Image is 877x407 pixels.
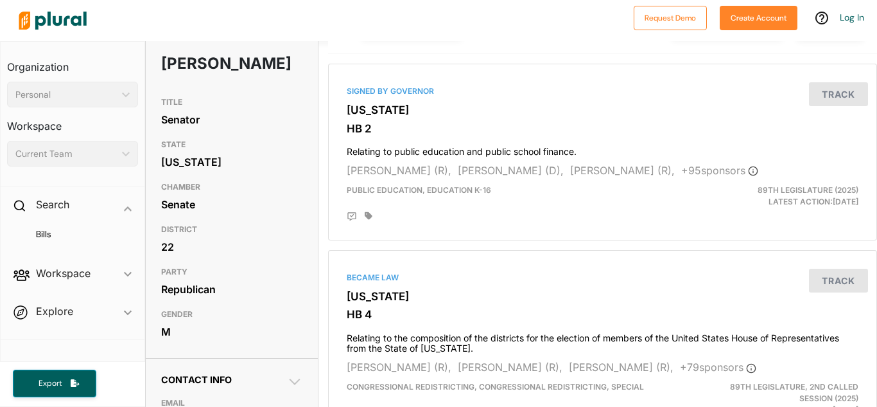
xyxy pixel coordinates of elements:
[840,12,864,23] a: Log In
[347,327,858,355] h4: Relating to the composition of the districts for the election of members of the United States Hou...
[720,6,797,30] button: Create Account
[681,164,758,177] span: + 95 sponsor s
[161,137,302,152] h3: STATE
[347,212,357,222] div: Add Position Statement
[15,88,117,102] div: Personal
[161,222,302,237] h3: DISTRICT
[7,107,138,136] h3: Workspace
[458,164,564,177] span: [PERSON_NAME] (D),
[161,179,302,195] h3: CHAMBER
[36,197,69,212] h2: Search
[458,361,562,374] span: [PERSON_NAME] (R),
[161,280,302,299] div: Republican
[347,185,491,195] span: Public Education, Education K-16
[347,86,858,97] div: Signed by Governor
[691,185,868,208] div: Latest Action: [DATE]
[7,48,138,77] h3: Organization
[347,104,858,116] h3: [US_STATE]
[161,264,302,280] h3: PARTY
[347,308,858,321] h3: HB 4
[809,82,868,106] button: Track
[634,10,707,24] a: Request Demo
[15,147,117,161] div: Current Team
[347,382,644,392] span: Congressional Redistricting, Congressional Redistricting, Special
[161,95,302,110] h3: TITLE
[20,228,132,240] a: Bills
[730,382,858,403] span: 89th Legislature, 2nd Called Session (2025)
[161,307,302,322] h3: GENDER
[347,164,451,177] span: [PERSON_NAME] (R),
[720,10,797,24] a: Create Account
[570,164,675,177] span: [PERSON_NAME] (R),
[13,370,96,397] button: Export
[161,110,302,129] div: Senator
[30,378,71,389] span: Export
[809,269,868,293] button: Track
[347,140,858,158] h4: Relating to public education and public school finance.
[569,361,673,374] span: [PERSON_NAME] (R),
[161,374,232,385] span: Contact Info
[347,290,858,303] h3: [US_STATE]
[365,212,372,221] div: Add tags
[347,122,858,135] h3: HB 2
[161,237,302,257] div: 22
[680,361,756,374] span: + 79 sponsor s
[161,195,302,214] div: Senate
[758,185,858,195] span: 89th Legislature (2025)
[161,322,302,341] div: M
[347,361,451,374] span: [PERSON_NAME] (R),
[161,44,246,83] h1: [PERSON_NAME]
[634,6,707,30] button: Request Demo
[161,152,302,172] div: [US_STATE]
[347,272,858,284] div: Became Law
